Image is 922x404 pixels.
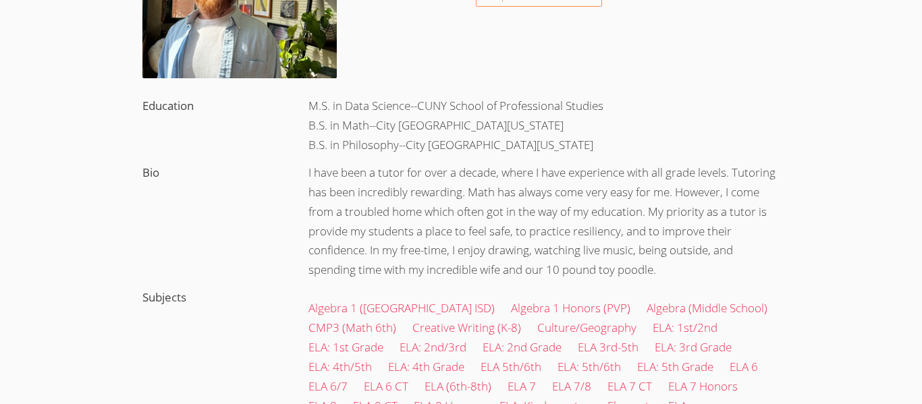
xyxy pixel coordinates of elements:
label: Education [142,98,194,113]
a: ELA 6 [730,359,758,374]
a: ELA: 5th Grade [637,359,713,374]
a: ELA 5th/6th [481,359,541,374]
a: ELA 7 CT [607,378,652,394]
a: ELA: 1st Grade [308,339,383,355]
a: ELA 7 [508,378,536,394]
a: ELA: 2nd Grade [483,339,562,355]
a: ELA: 5th/6th [558,359,621,374]
a: Algebra 1 ([GEOGRAPHIC_DATA] ISD) [308,300,495,316]
a: ELA: 2nd/3rd [400,339,466,355]
div: M.S. in Data Science--CUNY School of Professional Studies B.S. in Math--City [GEOGRAPHIC_DATA][US... [295,92,793,159]
a: ELA 6/7 [308,378,348,394]
label: Bio [142,165,159,180]
a: ELA: 1st/2nd [653,320,717,335]
a: ELA: 3rd Grade [655,339,732,355]
a: Algebra 1 Honors (PVP) [511,300,630,316]
div: I have been a tutor for over a decade, where I have experience with all grade levels. Tutoring ha... [295,159,793,284]
a: ELA 7 Honors [668,378,738,394]
a: ELA (6th-8th) [425,378,491,394]
a: ELA 6 CT [364,378,408,394]
a: CMP3 (Math 6th) [308,320,396,335]
label: Subjects [142,289,186,305]
a: ELA: 4th/5th [308,359,372,374]
a: ELA: 4th Grade [388,359,464,374]
a: ELA 3rd-5th [578,339,639,355]
a: Creative Writing (K-8) [412,320,521,335]
a: ELA 7/8 [552,378,591,394]
a: Culture/Geography [537,320,636,335]
a: Algebra (Middle School) [647,300,767,316]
